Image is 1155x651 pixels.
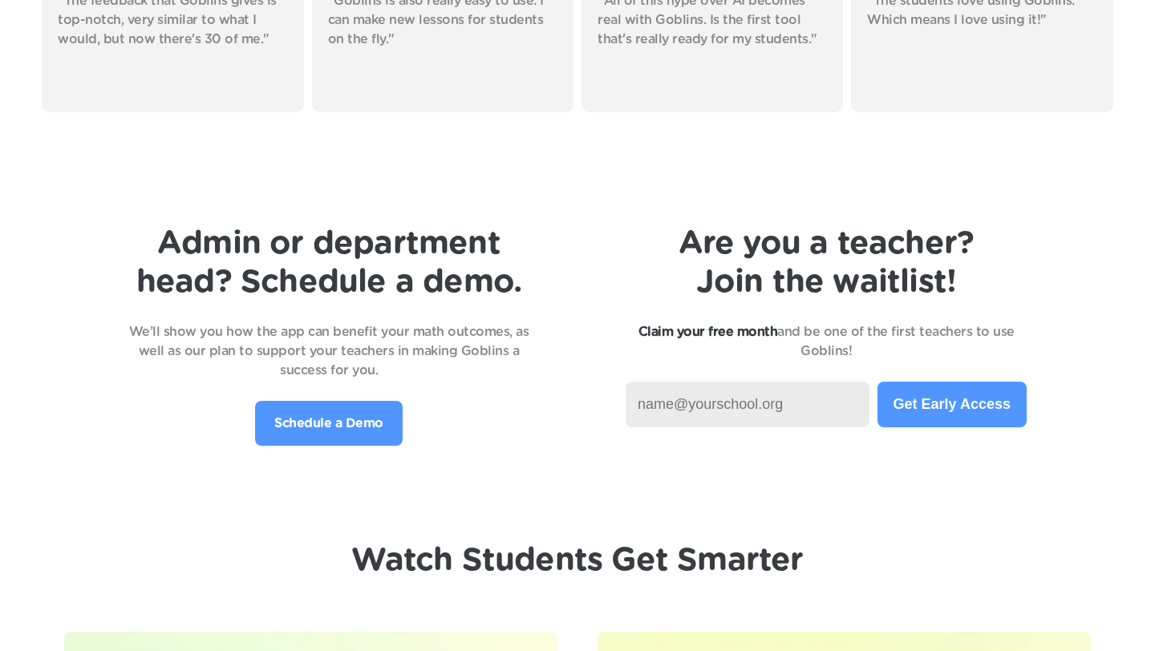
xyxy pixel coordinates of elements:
[274,414,383,433] p: Schedule a Demo
[877,382,1027,427] button: Get Early Access
[626,224,1027,301] h1: Are you a teacher? Join the waitlist!
[351,541,803,580] h1: Watch Students Get Smarter
[128,224,529,301] h1: Admin or department head? Schedule a demo.
[638,325,778,338] strong: Claim your free month
[255,401,403,446] a: Schedule a Demo
[626,322,1027,361] p: and be one of the first teachers to use Goblins!
[626,382,869,427] input: name@yourschool.org
[128,322,529,380] p: We’ll show you how the app can benefit your math outcomes, as well as our plan to support your te...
